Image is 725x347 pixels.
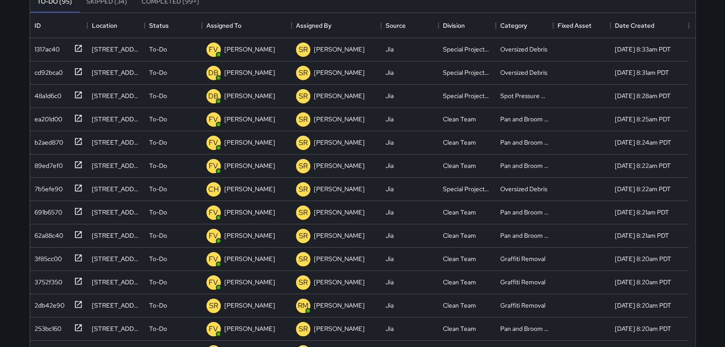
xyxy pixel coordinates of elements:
p: [PERSON_NAME] [314,91,365,100]
div: Division [438,13,496,38]
p: SR [299,277,308,288]
div: Division [443,13,465,38]
p: SR [299,91,308,102]
div: Clean Team [443,278,476,287]
div: Jia [386,278,394,287]
p: [PERSON_NAME] [314,184,365,193]
p: To-Do [149,324,167,333]
div: 253bc160 [31,321,61,333]
div: 8/26/2025, 8:21am PDT [615,231,669,240]
div: 8/26/2025, 8:20am PDT [615,301,671,310]
p: To-Do [149,208,167,217]
p: [PERSON_NAME] [314,138,365,147]
p: SR [299,137,308,148]
p: FV [209,137,218,148]
div: Jia [386,324,394,333]
div: Pan and Broom Block Faces [500,324,549,333]
p: [PERSON_NAME] [224,68,275,77]
p: To-Do [149,231,167,240]
div: Oversized Debris [500,68,547,77]
div: Pan and Broom Block Faces [500,161,549,170]
div: Oversized Debris [500,184,547,193]
p: SR [299,68,308,78]
div: Location [87,13,145,38]
div: Jia [386,301,394,310]
div: 124 Market Street [92,68,140,77]
div: Pan and Broom Block Faces [500,115,549,124]
p: To-Do [149,138,167,147]
p: [PERSON_NAME] [224,278,275,287]
div: 1317ac40 [31,41,60,54]
p: SR [299,44,308,55]
div: 8/26/2025, 8:25am PDT [615,115,671,124]
p: FV [209,114,218,125]
div: cd92bca0 [31,64,63,77]
p: SR [299,184,308,195]
div: Jia [386,115,394,124]
p: [PERSON_NAME] [314,45,365,54]
p: SR [299,324,308,334]
div: 89ed7ef0 [31,158,63,170]
div: Special Projects Team [443,184,491,193]
div: ea201d00 [31,111,62,124]
p: [PERSON_NAME] [224,301,275,310]
div: Graffiti Removal [500,254,545,263]
p: To-Do [149,184,167,193]
p: To-Do [149,278,167,287]
div: Fixed Asset [558,13,592,38]
div: 8/26/2025, 8:20am PDT [615,278,671,287]
p: [PERSON_NAME] [314,115,365,124]
div: 503 Jackson Street [92,278,140,287]
p: [PERSON_NAME] [314,278,365,287]
p: SR [209,300,218,311]
div: 8/26/2025, 8:22am PDT [615,161,671,170]
p: [PERSON_NAME] [314,301,365,310]
div: Jia [386,68,394,77]
div: b2aed870 [31,134,63,147]
div: Category [496,13,553,38]
div: Assigned By [292,13,381,38]
p: SR [299,161,308,171]
div: Jia [386,138,394,147]
div: Special Projects Team [443,45,491,54]
div: 3f85cc00 [31,251,62,263]
div: Assigned To [202,13,292,38]
div: Oversized Debris [500,45,547,54]
div: Assigned To [206,13,241,38]
div: Clean Team [443,161,476,170]
div: 2db42e90 [31,297,64,310]
div: Jia [386,91,394,100]
div: Graffiti Removal [500,301,545,310]
p: To-Do [149,254,167,263]
div: 503 Jackson Street [92,301,140,310]
div: Special Projects Team [443,91,491,100]
p: [PERSON_NAME] [224,161,275,170]
p: To-Do [149,301,167,310]
p: [PERSON_NAME] [314,254,365,263]
p: To-Do [149,115,167,124]
p: [PERSON_NAME] [314,208,365,217]
p: [PERSON_NAME] [224,184,275,193]
p: DB [208,91,219,102]
div: Date Created [610,13,689,38]
div: 501 Washington Street [92,138,140,147]
div: 1 Bush Street [92,45,140,54]
p: [PERSON_NAME] [314,231,365,240]
p: FV [209,324,218,334]
div: 8/26/2025, 8:20am PDT [615,254,671,263]
div: Location [92,13,117,38]
p: SR [299,114,308,125]
p: FV [209,254,218,265]
div: 498 Jackson Street [92,231,140,240]
p: [PERSON_NAME] [224,231,275,240]
div: Clean Team [443,324,476,333]
p: To-Do [149,161,167,170]
div: ID [30,13,87,38]
div: Pan and Broom Block Faces [500,231,549,240]
div: 444 Jackson Street [92,161,140,170]
p: FV [209,277,218,288]
p: [PERSON_NAME] [224,208,275,217]
div: ID [34,13,41,38]
p: [PERSON_NAME] [224,324,275,333]
div: Date Created [615,13,654,38]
